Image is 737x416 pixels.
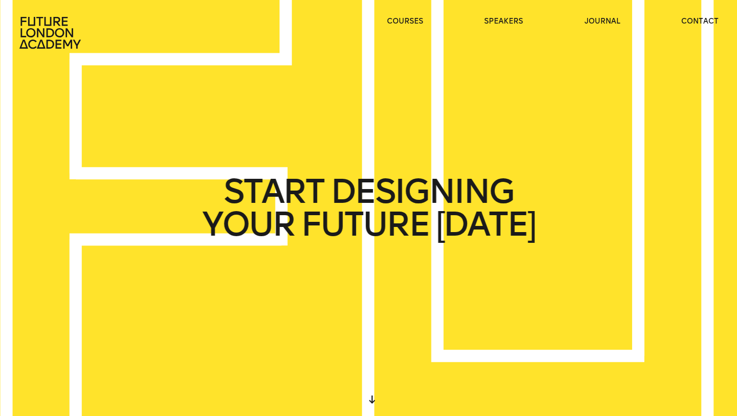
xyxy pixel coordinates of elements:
[387,16,423,27] a: courses
[224,175,324,208] span: START
[584,16,620,27] a: journal
[202,208,294,241] span: YOUR
[436,208,535,241] span: [DATE]
[681,16,719,27] a: contact
[301,208,429,241] span: FUTURE
[484,16,523,27] a: speakers
[331,175,513,208] span: DESIGNING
